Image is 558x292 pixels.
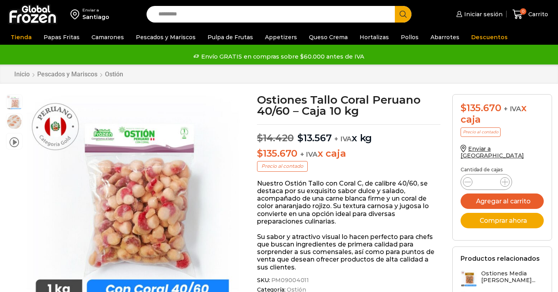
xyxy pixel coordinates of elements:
[510,5,550,24] a: 0 Carrito
[461,102,467,114] span: $
[14,70,124,78] nav: Breadcrumb
[257,132,263,144] span: $
[526,10,548,18] span: Carrito
[70,8,82,21] img: address-field-icon.svg
[6,95,22,110] span: con coral 40:60
[40,30,84,45] a: Papas Fritas
[461,255,540,262] h2: Productos relacionados
[356,30,393,45] a: Hortalizas
[257,277,440,284] span: SKU:
[461,213,544,228] button: Comprar ahora
[257,161,308,171] p: Precio al contado
[257,94,440,116] h1: Ostiones Tallo Coral Peruano 40/60 – Caja 10 kg
[481,270,544,284] h3: Ostiones Media [PERSON_NAME]...
[257,148,440,159] p: x caja
[257,132,293,144] bdi: 14.420
[297,132,303,144] span: $
[7,30,36,45] a: Tienda
[88,30,128,45] a: Camarones
[397,30,423,45] a: Pollos
[427,30,463,45] a: Abarrotes
[257,233,440,271] p: Su sabor y atractivo visual lo hacen perfecto para chefs que buscan ingredientes de primera calid...
[257,180,440,225] p: Nuestro Ostión Tallo con Coral C, de calibre 40/60, se destaca por su exquisito sabor dulce y sal...
[257,148,263,159] span: $
[204,30,257,45] a: Pulpa de Frutas
[461,127,501,137] p: Precio al contado
[334,135,352,143] span: + IVA
[261,30,301,45] a: Appetizers
[82,13,109,21] div: Santiago
[461,102,501,114] bdi: 135.670
[297,132,331,144] bdi: 13.567
[270,277,309,284] span: PM09004011
[504,105,521,113] span: + IVA
[520,8,526,15] span: 0
[395,6,411,23] button: Search button
[461,270,544,287] a: Ostiones Media [PERSON_NAME]...
[454,6,503,22] a: Iniciar sesión
[461,167,544,173] p: Cantidad de cajas
[257,148,297,159] bdi: 135.670
[37,70,98,78] a: Pescados y Mariscos
[132,30,200,45] a: Pescados y Mariscos
[467,30,512,45] a: Descuentos
[6,114,22,130] span: ostion tallo coral
[461,193,544,209] button: Agregar al carrito
[105,70,124,78] a: Ostión
[14,70,30,78] a: Inicio
[257,124,440,144] p: x kg
[300,150,318,158] span: + IVA
[82,8,109,13] div: Enviar a
[461,145,524,159] a: Enviar a [GEOGRAPHIC_DATA]
[305,30,352,45] a: Queso Crema
[462,10,503,18] span: Iniciar sesión
[479,176,494,188] input: Product quantity
[461,102,544,125] div: x caja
